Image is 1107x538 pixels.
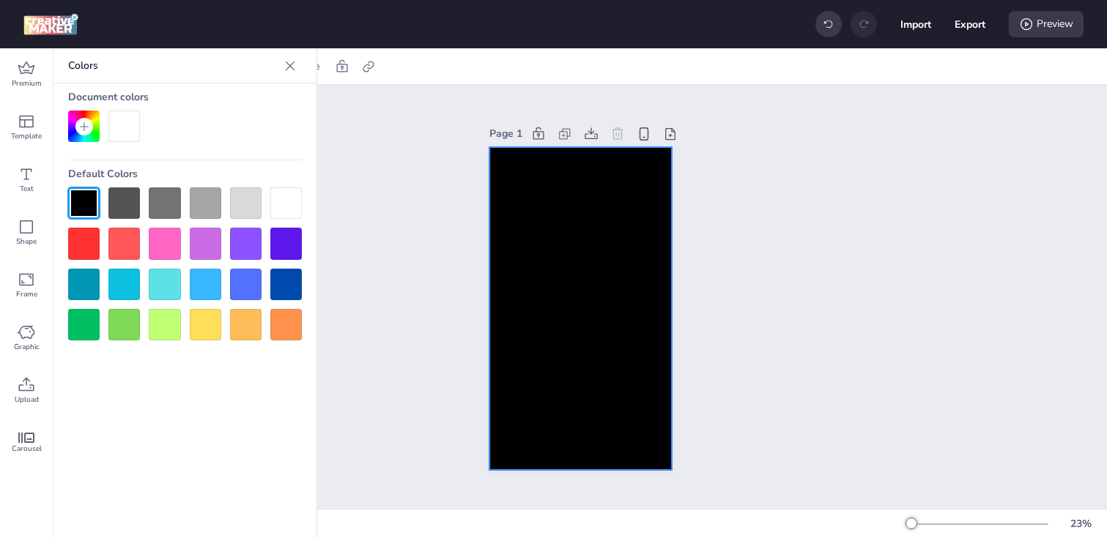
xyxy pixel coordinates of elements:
span: Text [20,183,34,195]
img: logo Creative Maker [23,13,78,35]
button: Import [900,9,931,40]
p: Colors [68,48,278,83]
div: Default Colors [68,160,302,187]
span: Carousel [12,443,42,455]
button: Export [955,9,985,40]
span: Graphic [14,341,40,353]
div: Document colors [68,83,302,111]
span: Premium [12,78,42,89]
span: Upload [15,394,39,406]
span: Template [11,130,42,142]
div: 23 % [1063,516,1098,531]
span: Shape [16,236,37,247]
span: Frame [16,288,37,300]
div: Page 1 [489,126,522,141]
div: Preview [1009,11,1084,37]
